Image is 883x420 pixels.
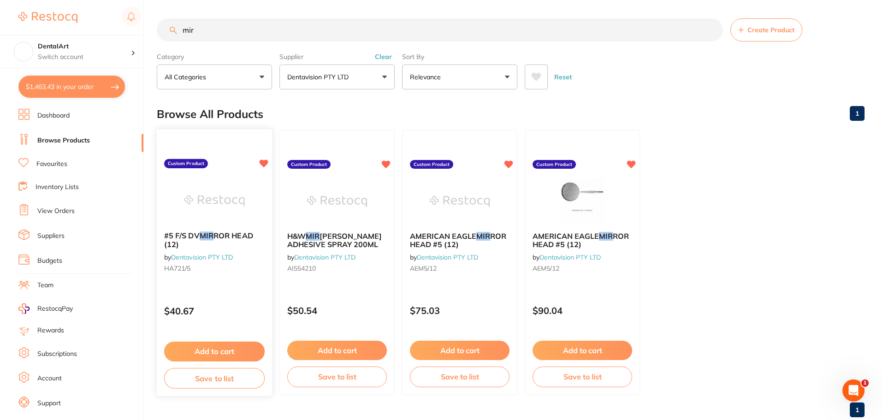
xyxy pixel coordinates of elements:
[184,177,244,224] img: #5 F/S DV MIRROR HEAD (12)
[36,183,79,192] a: Inventory Lists
[861,379,869,387] span: 1
[287,72,352,82] p: Dentavision PTY LTD
[37,399,61,408] a: Support
[476,231,490,241] em: MIR
[37,349,77,359] a: Subscriptions
[410,367,510,387] button: Save to list
[410,305,510,316] p: $75.03
[164,342,265,361] button: Add to cart
[164,231,200,240] span: #5 F/S DV
[157,18,723,41] input: Search Products
[164,159,208,168] label: Custom Product
[430,178,490,225] img: AMERICAN EAGLE MIRROR HEAD #5 (12)
[18,303,30,314] img: RestocqPay
[410,264,437,272] span: AEM5/12
[36,160,67,169] a: Favourites
[279,53,395,61] label: Supplier
[372,53,395,61] button: Clear
[287,253,356,261] span: by
[171,253,233,261] a: Dentavision PTY LTD
[37,281,53,290] a: Team
[294,253,356,261] a: Dentavision PTY LTD
[157,65,272,89] button: All Categories
[18,303,73,314] a: RestocqPay
[157,53,272,61] label: Category
[37,111,70,120] a: Dashboard
[18,76,125,98] button: $1,463.43 in your order
[164,368,265,389] button: Save to list
[410,231,506,249] span: ROR HEAD #5 (12)
[307,178,367,225] img: H&W MIRATRAY ADHESIVE SPRAY 200ML
[165,72,210,82] p: All Categories
[37,207,75,216] a: View Orders
[287,367,387,387] button: Save to list
[410,160,453,169] label: Custom Product
[533,232,632,249] b: AMERICAN EAGLE MIRROR HEAD #5 (12)
[533,231,599,241] span: AMERICAN EAGLE
[164,264,191,272] span: HA721/5
[287,231,382,249] span: [PERSON_NAME] ADHESIVE SPRAY 200ML
[402,65,517,89] button: Relevance
[533,367,632,387] button: Save to list
[533,341,632,360] button: Add to cart
[410,341,510,360] button: Add to cart
[533,264,559,272] span: AEM5/12
[533,231,629,249] span: ROR HEAD #5 (12)
[599,231,613,241] em: MIR
[533,253,601,261] span: by
[842,379,865,402] iframe: Intercom live chat
[37,136,90,145] a: Browse Products
[533,160,576,169] label: Custom Product
[37,256,62,266] a: Budgets
[37,231,65,241] a: Suppliers
[410,232,510,249] b: AMERICAN EAGLE MIRROR HEAD #5 (12)
[410,72,444,82] p: Relevance
[14,42,33,61] img: DentalArt
[157,108,263,121] h2: Browse All Products
[164,253,233,261] span: by
[287,264,316,272] span: AI554210
[410,231,476,241] span: AMERICAN EAGLE
[287,231,306,241] span: H&W
[533,305,632,316] p: $90.04
[38,42,131,51] h4: DentalArt
[747,26,794,34] span: Create Product
[287,341,387,360] button: Add to cart
[551,65,575,89] button: Reset
[287,232,387,249] b: H&W MIRATRAY ADHESIVE SPRAY 200ML
[552,178,612,225] img: AMERICAN EAGLE MIRROR HEAD #5 (12)
[38,53,131,62] p: Switch account
[18,7,77,28] a: Restocq Logo
[279,65,395,89] button: Dentavision PTY LTD
[37,326,64,335] a: Rewards
[200,231,213,240] em: MIR
[402,53,517,61] label: Sort By
[306,231,320,241] em: MIR
[37,304,73,314] span: RestocqPay
[539,253,601,261] a: Dentavision PTY LTD
[287,160,331,169] label: Custom Product
[164,231,253,249] span: ROR HEAD (12)
[37,374,62,383] a: Account
[730,18,802,41] button: Create Product
[18,12,77,23] img: Restocq Logo
[164,231,265,248] b: #5 F/S DV MIRROR HEAD (12)
[417,253,478,261] a: Dentavision PTY LTD
[164,306,265,316] p: $40.67
[850,401,865,419] a: 1
[410,253,478,261] span: by
[287,305,387,316] p: $50.54
[850,104,865,123] a: 1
